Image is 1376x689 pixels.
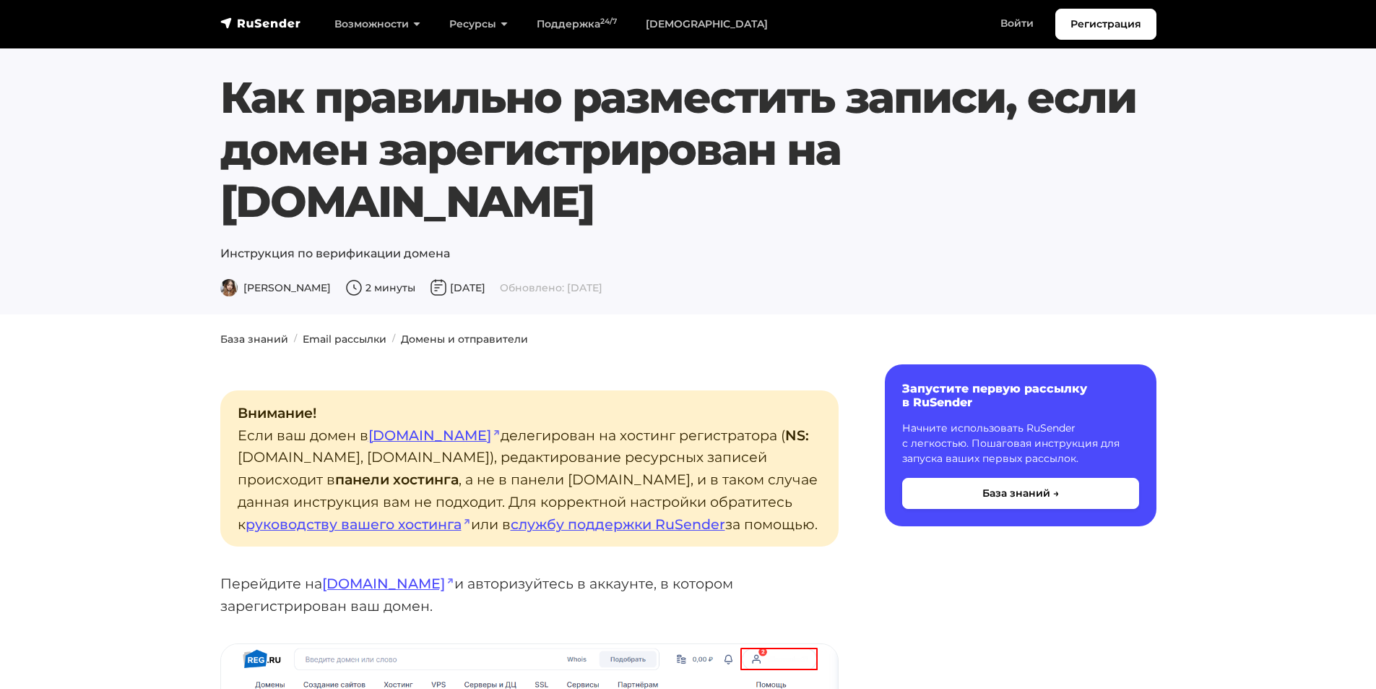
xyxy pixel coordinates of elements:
[885,364,1156,526] a: Запустите первую рассылку в RuSender Начните использовать RuSender с легкостью. Пошаговая инструк...
[631,9,782,39] a: [DEMOGRAPHIC_DATA]
[220,390,839,547] p: Если ваш домен в делегирован на хостинг регистратора ( [DOMAIN_NAME], [DOMAIN_NAME]), редактирова...
[320,9,435,39] a: Возможности
[220,16,301,30] img: RuSender
[522,9,631,39] a: Поддержка24/7
[435,9,522,39] a: Ресурсы
[500,281,602,294] span: Обновлено: [DATE]
[246,515,471,533] a: руководству вашего хостинга
[511,515,725,533] a: службу поддержки RuSender
[902,478,1139,509] button: База знаний →
[238,404,316,421] strong: Внимание!
[345,281,415,294] span: 2 минуты
[220,245,1156,262] p: Инструкция по верификации домена
[785,427,809,444] strong: NS:
[220,281,331,294] span: [PERSON_NAME]
[600,17,617,26] sup: 24/7
[1055,9,1156,40] a: Регистрация
[322,575,454,592] a: [DOMAIN_NAME]
[335,471,459,488] strong: панели хостинга
[368,427,501,444] a: [DOMAIN_NAME]
[212,332,1165,347] nav: breadcrumb
[430,281,485,294] span: [DATE]
[902,382,1139,409] h6: Запустите первую рассылку в RuSender
[220,333,288,346] a: База знаний
[220,72,1156,228] h1: Как правильно разместить записи, если домен зарегистрирован на [DOMAIN_NAME]
[430,279,447,296] img: Дата публикации
[902,421,1139,466] p: Начните использовать RuSender с легкостью. Пошаговая инструкция для запуска ваших первых рассылок.
[303,333,386,346] a: Email рассылки
[401,333,528,346] a: Домены и отправители
[345,279,363,296] img: Время чтения
[220,573,839,617] p: Перейдите на и авторизуйтесь в аккаунте, в котором зарегистрирован ваш домен.
[986,9,1048,38] a: Войти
